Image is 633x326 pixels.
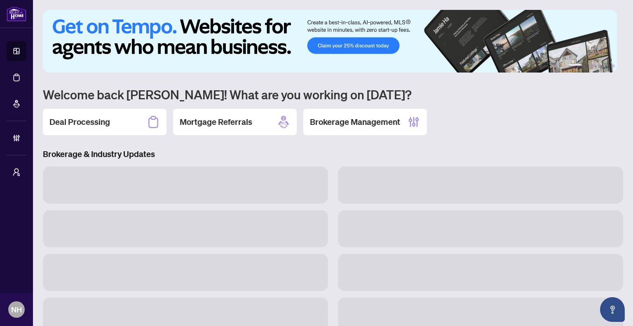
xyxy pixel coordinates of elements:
h3: Brokerage & Industry Updates [43,148,623,160]
span: NH [11,304,22,315]
button: 6 [612,64,615,68]
h2: Deal Processing [49,116,110,128]
h2: Brokerage Management [310,116,400,128]
button: 1 [569,64,582,68]
img: logo [7,6,26,21]
img: Slide 0 [43,10,617,73]
h1: Welcome back [PERSON_NAME]! What are you working on [DATE]? [43,87,623,102]
button: Open asap [600,297,625,322]
h2: Mortgage Referrals [180,116,252,128]
button: 2 [585,64,588,68]
span: user-switch [12,168,21,176]
button: 4 [598,64,602,68]
button: 3 [592,64,595,68]
button: 5 [605,64,608,68]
